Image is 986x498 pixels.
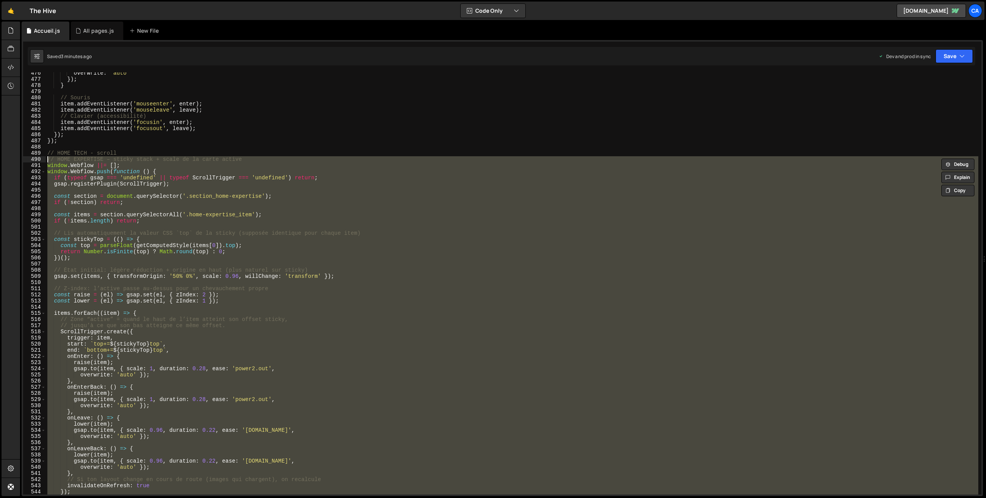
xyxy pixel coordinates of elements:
div: 517 [23,323,46,329]
div: 516 [23,316,46,323]
div: 498 [23,206,46,212]
div: 514 [23,304,46,310]
div: 523 [23,359,46,366]
div: Dev and prod in sync [879,53,931,60]
div: 485 [23,125,46,132]
div: 533 [23,421,46,427]
div: 540 [23,464,46,470]
div: 483 [23,113,46,119]
div: 511 [23,286,46,292]
button: Code Only [461,4,525,18]
a: 🤙 [2,2,20,20]
div: 504 [23,242,46,249]
div: 476 [23,70,46,76]
div: 515 [23,310,46,316]
a: Ca [968,4,982,18]
div: 526 [23,378,46,384]
div: 481 [23,101,46,107]
div: 527 [23,384,46,390]
div: 482 [23,107,46,113]
div: 508 [23,267,46,273]
div: 499 [23,212,46,218]
div: 489 [23,150,46,156]
button: Explain [941,172,974,183]
div: 505 [23,249,46,255]
div: 542 [23,476,46,483]
div: 491 [23,162,46,169]
div: 496 [23,193,46,199]
div: 531 [23,409,46,415]
div: 529 [23,396,46,403]
div: 477 [23,76,46,82]
div: 537 [23,446,46,452]
div: 497 [23,199,46,206]
div: 480 [23,95,46,101]
div: 479 [23,89,46,95]
div: 518 [23,329,46,335]
div: 530 [23,403,46,409]
button: Copy [941,185,974,196]
div: 486 [23,132,46,138]
div: 503 [23,236,46,242]
div: 494 [23,181,46,187]
div: 3 minutes ago [61,53,92,60]
div: All pages.js [83,27,114,35]
div: 521 [23,347,46,353]
button: Save [936,49,973,63]
div: 488 [23,144,46,150]
div: 495 [23,187,46,193]
div: 512 [23,292,46,298]
div: 490 [23,156,46,162]
div: 478 [23,82,46,89]
div: 538 [23,452,46,458]
div: 525 [23,372,46,378]
div: 535 [23,433,46,440]
div: 484 [23,119,46,125]
div: 513 [23,298,46,304]
div: 536 [23,440,46,446]
div: 528 [23,390,46,396]
div: 487 [23,138,46,144]
button: Debug [941,159,974,170]
div: New File [129,27,162,35]
div: Saved [47,53,92,60]
div: 539 [23,458,46,464]
div: 519 [23,335,46,341]
div: 493 [23,175,46,181]
div: 502 [23,230,46,236]
div: 534 [23,427,46,433]
div: The Hive [30,6,56,15]
div: 510 [23,279,46,286]
div: 500 [23,218,46,224]
a: [DOMAIN_NAME] [897,4,966,18]
div: 506 [23,255,46,261]
div: 532 [23,415,46,421]
div: 520 [23,341,46,347]
div: 522 [23,353,46,359]
div: 507 [23,261,46,267]
div: Accueil.js [34,27,60,35]
div: 544 [23,489,46,495]
div: 492 [23,169,46,175]
div: 509 [23,273,46,279]
div: 501 [23,224,46,230]
div: 541 [23,470,46,476]
div: 524 [23,366,46,372]
div: 543 [23,483,46,489]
